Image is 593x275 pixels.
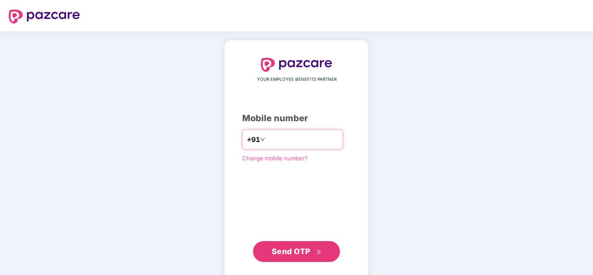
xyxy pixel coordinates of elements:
span: +91 [247,134,260,145]
span: YOUR EMPLOYEE BENEFITS PARTNER [257,76,336,83]
span: Send OTP [272,247,310,256]
a: Change mobile number? [242,155,308,162]
button: Send OTPdouble-right [253,241,340,262]
span: down [260,137,265,142]
div: Mobile number [242,112,351,125]
img: logo [261,58,332,72]
span: double-right [316,249,322,255]
img: logo [9,10,80,23]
